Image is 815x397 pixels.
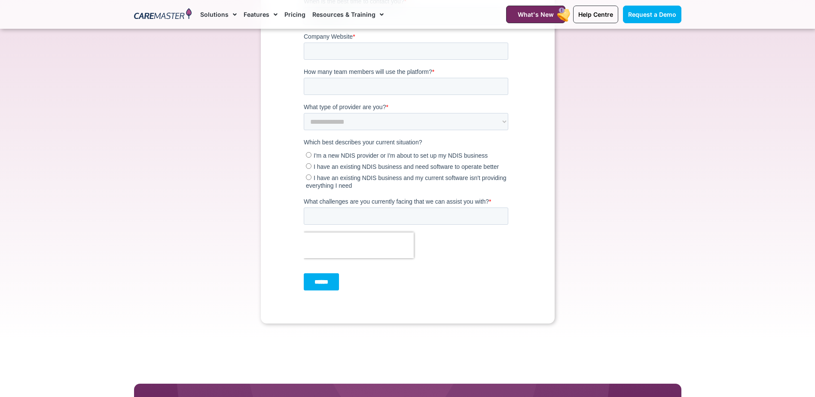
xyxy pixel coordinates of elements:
[506,6,565,23] a: What's New
[578,11,613,18] span: Help Centre
[518,11,554,18] span: What's New
[623,6,681,23] a: Request a Demo
[573,6,618,23] a: Help Centre
[628,11,676,18] span: Request a Demo
[134,8,192,21] img: CareMaster Logo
